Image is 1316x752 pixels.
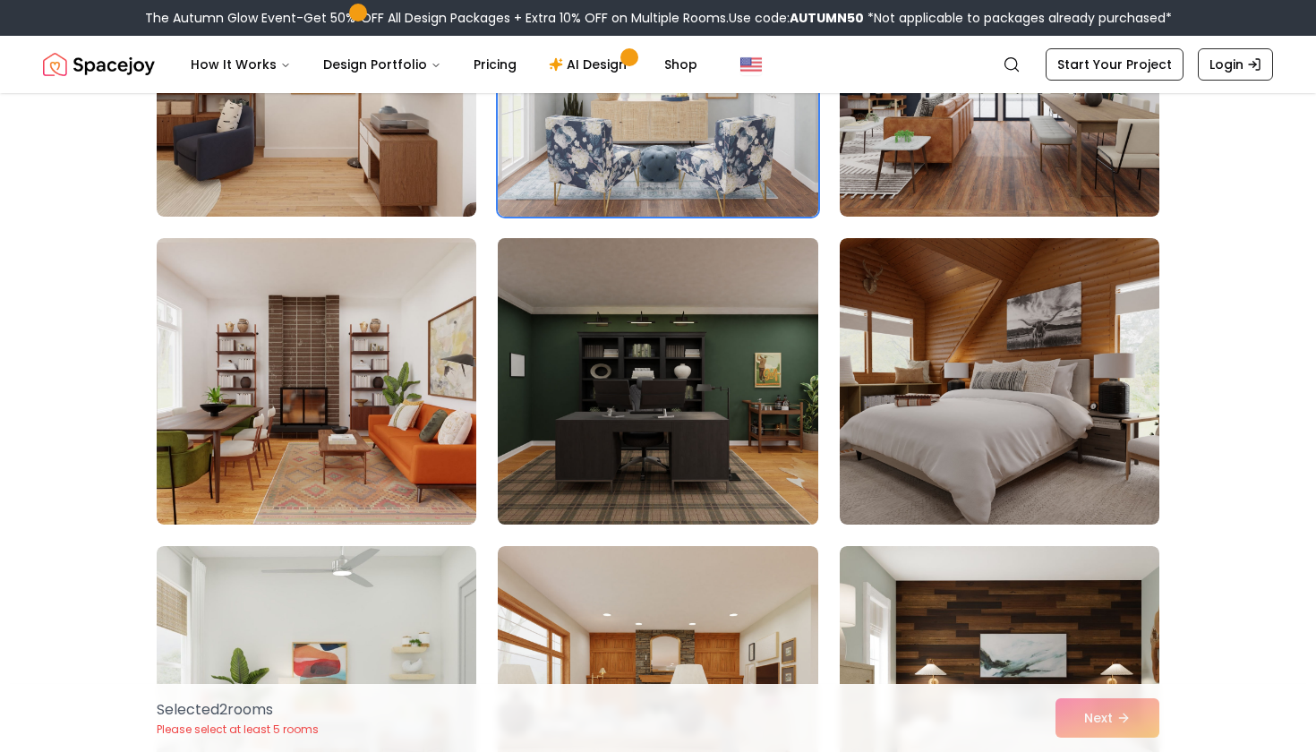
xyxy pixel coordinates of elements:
nav: Global [43,36,1273,93]
span: Use code: [729,9,864,27]
nav: Main [176,47,712,82]
img: Room room-8 [490,231,825,532]
a: Pricing [459,47,531,82]
b: AUTUMN50 [790,9,864,27]
img: Room room-7 [157,238,476,525]
img: Spacejoy Logo [43,47,155,82]
p: Selected 2 room s [157,699,319,721]
a: Login [1198,48,1273,81]
a: AI Design [534,47,646,82]
a: Shop [650,47,712,82]
p: Please select at least 5 rooms [157,722,319,737]
img: United States [740,54,762,75]
span: *Not applicable to packages already purchased* [864,9,1172,27]
a: Spacejoy [43,47,155,82]
a: Start Your Project [1046,48,1184,81]
button: Design Portfolio [309,47,456,82]
img: Room room-9 [840,238,1159,525]
div: The Autumn Glow Event-Get 50% OFF All Design Packages + Extra 10% OFF on Multiple Rooms. [145,9,1172,27]
button: How It Works [176,47,305,82]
